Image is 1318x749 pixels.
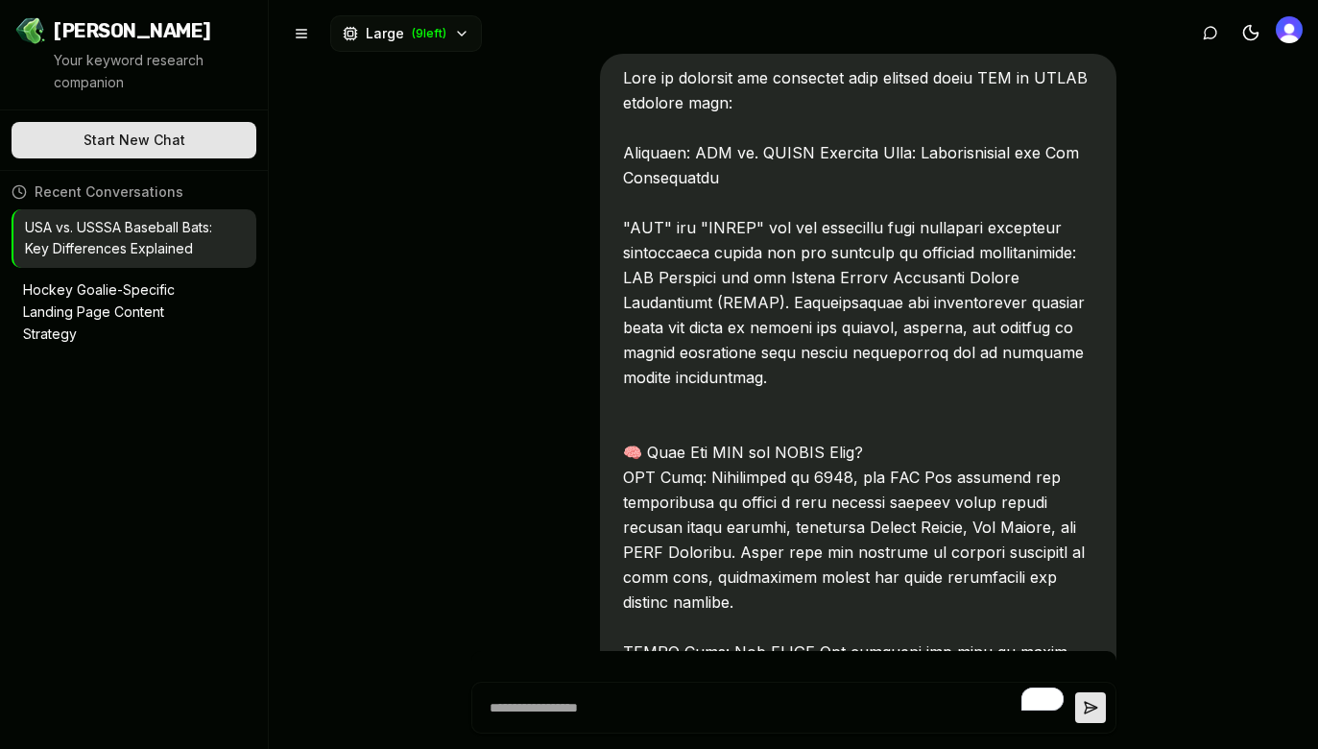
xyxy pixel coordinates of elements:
[25,217,218,261] p: USA vs. USSSA Baseball Bats: Key Differences Explained
[23,279,218,345] p: Hockey Goalie-Specific Landing Page Content Strategy
[1276,16,1303,43] button: Open user button
[12,272,256,352] button: Hockey Goalie-Specific Landing Page Content Strategy
[35,182,183,202] span: Recent Conversations
[13,209,256,269] button: USA vs. USSSA Baseball Bats: Key Differences Explained
[54,50,252,94] p: Your keyword research companion
[15,15,46,46] img: Jello SEO Logo
[1276,16,1303,43] img: 's logo
[54,17,211,44] span: [PERSON_NAME]
[412,26,446,41] span: ( 9 left)
[330,15,482,52] button: Large(9left)
[366,24,404,43] span: Large
[84,131,185,150] span: Start New Chat
[482,683,1075,733] textarea: To enrich screen reader interactions, please activate Accessibility in Grammarly extension settings
[12,122,256,158] button: Start New Chat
